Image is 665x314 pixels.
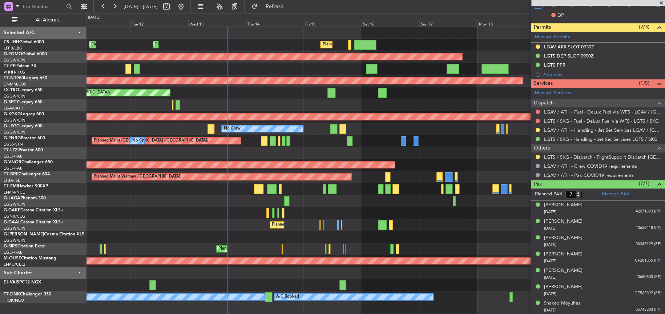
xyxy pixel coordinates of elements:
[4,52,47,56] a: G-FOMOGlobal 6000
[4,196,20,200] span: G-JAGA
[544,118,659,124] a: LGTS / SKG - Fuel - DeLux Fuel via WFS - LGTS / SKG
[4,292,20,297] span: T7-DNK
[4,124,43,128] a: G-LEGCLegacy 600
[4,40,19,44] span: CS-JHH
[544,127,661,133] a: LGAV / ATH - Handling - Jet Set Services LGAV / [GEOGRAPHIC_DATA]
[4,57,25,63] a: EGGW/LTN
[4,256,56,261] a: M-OUSECitation Mustang
[544,209,556,215] span: [DATE]
[4,130,25,135] a: EGGW/LTN
[124,3,158,10] span: [DATE] - [DATE]
[534,23,551,32] span: Permits
[544,307,556,313] span: [DATE]
[534,99,554,107] span: Dispatch
[544,53,594,59] div: LGTS DEP SLOT 0900Z
[4,88,19,92] span: LX-TRO
[4,256,21,261] span: M-OUSE
[72,20,130,27] div: Mon 11
[544,275,556,280] span: [DATE]
[4,196,46,200] a: G-JAGAPhenom 300
[477,20,535,27] div: Mon 18
[4,190,25,195] a: LFMN/NCE
[259,4,290,9] span: Refresh
[535,33,570,41] a: Manage Permits
[4,88,43,92] a: LX-TROLegacy 650
[636,274,661,280] span: 40680600 (PP)
[4,76,47,80] a: T7-N1960Legacy 650
[4,226,25,231] a: EGGW/LTN
[4,112,21,116] span: G-KGKG
[639,23,649,31] span: (2/3)
[272,219,298,230] div: Planned Maint
[4,250,23,255] a: EGLF/FAB
[4,262,25,267] a: LFMD/CEQ
[633,241,661,247] span: L00345129 (PP)
[304,20,362,27] div: Fri 15
[4,280,41,285] a: EJ-VAISPC12 NGX
[544,172,634,178] a: LGAV / ATH - Pax COVID19 requirements
[544,202,583,209] div: [PERSON_NAME]
[534,79,553,88] span: Services
[636,225,661,231] span: 40656418 (PP)
[544,62,565,68] div: LGTS PPR
[544,300,580,307] div: Shaked Meyuhas
[4,136,21,140] span: G-ENRG
[276,291,299,302] div: A/C Booked
[4,208,64,212] a: G-GARECessna Citation XLS+
[132,135,149,146] div: No Crew
[534,144,550,152] span: Others
[4,100,43,104] a: G-SPCYLegacy 650
[94,171,181,182] div: Planned Maint Warsaw ([GEOGRAPHIC_DATA])
[4,172,19,176] span: T7-BRE
[4,124,19,128] span: G-LEGC
[544,218,583,225] div: [PERSON_NAME]
[544,163,637,169] a: LGAV / ATH - Crew COVID19 requirements
[544,251,583,258] div: [PERSON_NAME]
[639,79,649,87] span: (1/5)
[635,258,661,264] span: CF281355 (PP)
[544,283,583,291] div: [PERSON_NAME]
[4,220,20,224] span: G-GAAL
[544,154,661,160] a: LGTS / SKG - Dispatch - FlightSupport Dispatch [GEOGRAPHIC_DATA]
[544,234,583,242] div: [PERSON_NAME]
[602,191,629,198] a: Manage PAX
[4,184,18,188] span: T7-EMI
[19,17,77,23] span: All Aircraft
[4,172,50,176] a: T7-BREChallenger 604
[8,14,79,26] button: All Aircraft
[544,242,556,247] span: [DATE]
[4,184,48,188] a: T7-EMIHawker 900XP
[4,45,23,51] a: LFPB/LBG
[4,160,53,164] a: G-VNORChallenger 650
[636,208,661,215] span: 42071893 (PP)
[4,220,64,224] a: G-GAALCessna Citation XLS+
[4,64,16,68] span: T7-FFI
[639,180,649,187] span: (7/7)
[535,90,571,97] a: Manage Services
[4,148,43,152] a: T7-LZZIPraetor 600
[636,307,661,313] span: 35745883 (PP)
[4,244,17,249] span: G-SIRS
[4,76,24,80] span: T7-N1960
[4,94,25,99] a: EGGW/LTN
[4,238,25,243] a: EGGW/LTN
[557,12,564,19] span: DP
[4,298,24,303] a: HKJK/NBO
[91,39,206,50] div: Planned Maint [GEOGRAPHIC_DATA] ([GEOGRAPHIC_DATA])
[4,160,21,164] span: G-VNOR
[534,180,542,188] span: Pax
[4,69,25,75] a: VHHH/HKG
[544,109,661,115] a: LGAV / ATH - Fuel - DeLux Fuel via WFS - LGAV / [GEOGRAPHIC_DATA]
[88,15,100,21] div: [DATE]
[4,280,19,285] span: EJ-VAIS
[246,20,304,27] div: Thu 14
[4,154,23,159] a: EGLF/FAB
[218,243,333,254] div: Planned Maint [GEOGRAPHIC_DATA] ([GEOGRAPHIC_DATA])
[4,106,23,111] a: LGAV/ATH
[4,40,44,44] a: CS-JHHGlobal 6000
[535,191,562,198] label: Planned PAX
[4,232,44,237] span: G-[PERSON_NAME]
[130,20,188,27] div: Tue 12
[4,52,22,56] span: G-FOMO
[4,214,25,219] a: EGNR/CEG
